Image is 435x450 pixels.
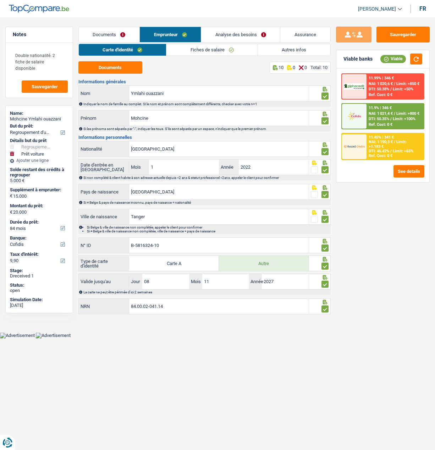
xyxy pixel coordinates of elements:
span: / [390,87,392,91]
input: Belgique [129,184,308,199]
div: 11.9% | 346 € [369,106,392,110]
h5: Notes [13,32,66,38]
span: / [394,140,395,144]
span: € [10,193,12,199]
div: Name: [10,111,68,116]
input: AAAA [239,159,309,175]
button: See details [393,165,424,178]
input: MM [202,274,249,289]
img: TopCompare Logo [9,5,69,13]
label: Banque: [10,235,67,241]
div: Ref. Cost: 0 € [369,92,392,97]
label: Taux d'intérêt: [10,252,67,257]
a: Documents [79,27,139,42]
label: N° ID [79,238,130,253]
input: 12.12.12-123.12 [129,299,308,314]
button: Documents [78,61,142,74]
div: 5.000 € [10,178,68,184]
span: / [394,111,395,116]
img: Record Credits [344,141,365,152]
span: Limit: >800 € [396,111,419,116]
input: Belgique [129,141,308,157]
button: Sauvegarder [376,27,430,43]
span: NAI: 1 021,4 € [369,111,393,116]
label: Nationalité [79,141,130,157]
span: Limit: <100% [393,117,415,121]
h3: Informations générales [78,79,331,84]
div: Viable banks [343,56,373,62]
span: Sauvegarder [32,84,58,89]
div: 11.99% | 346 € [369,76,394,80]
p: 0 [304,65,307,70]
a: [PERSON_NAME] [352,3,402,15]
h3: Informations personnelles [78,135,331,140]
label: Carte A [129,256,219,271]
div: Ref. Cost: 0 € [369,122,392,127]
label: Montant du prêt: [10,203,67,209]
label: Nom [79,86,130,101]
div: Si ≠ Belge & pays de naissance inconnu, pays de naisance = nationalité [83,201,330,204]
div: Détails but du prêt [10,138,68,144]
span: Limit: >850 € [396,81,419,86]
div: Stage: [10,268,68,274]
p: 0 [293,65,295,70]
input: AAAA [262,274,308,289]
span: DTI: 50.38% [369,87,389,91]
span: / [390,117,392,121]
label: Mois [129,159,149,175]
a: Assurance [280,27,330,42]
span: Limit: >1.183 € [369,140,407,149]
div: Solde restant des crédits à regrouper [10,167,68,178]
li: Si Belge & ville de naissance non complétée, appeler le client pour confirmer [87,225,330,229]
label: Année [219,159,239,175]
span: € [10,209,12,215]
span: NAI: 1 020,6 € [369,81,393,86]
a: Analyse des besoins [201,27,280,42]
div: Ref. Cost: 0 € [369,153,392,158]
label: Date d'entrée en [GEOGRAPHIC_DATA] [79,162,130,173]
button: Sauvegarder [22,80,68,93]
div: fr [419,5,426,12]
label: Ville de naissance [79,209,130,224]
label: NRN [79,299,130,314]
div: Status: [10,282,68,288]
div: La carte ne peut être périmée d'ici 2 semaines [83,290,330,294]
div: Total: 10 [310,65,327,70]
div: open [10,288,68,293]
label: Type de carte d'identité [79,258,130,269]
label: Durée du prêt: [10,219,67,225]
span: DTI: 50.35% [369,117,389,121]
span: Limit: <50% [393,87,413,91]
input: B-1234567-89 [129,238,308,253]
span: DTI: 46.42% [369,149,389,153]
li: Si ≠ Belge & ville de naissance non complétée, ville de naissance = pays de naissance [87,229,330,233]
label: Supplément à emprunter: [10,187,67,193]
div: Dreceived 1 [10,273,68,279]
span: [PERSON_NAME] [358,6,396,12]
div: Indiquer le nom de famille au complet. Si le nom et prénom sont complétement différents, checker ... [83,102,330,106]
img: AlphaCredit [344,83,365,90]
span: / [390,149,392,153]
p: 10 [279,65,283,70]
label: Mois [189,274,202,289]
label: Pays de naissance [79,184,130,199]
label: Prénom [79,111,130,126]
a: Carte d'identité [79,44,166,56]
label: But du prêt: [10,123,67,129]
a: Autres infos [258,44,330,56]
input: MM [149,159,219,175]
div: Viable [380,55,406,63]
span: NAI: 1 190,3 € [369,140,393,144]
label: Jour [129,274,142,289]
a: Fiches de salaire [166,44,258,56]
img: Cofidis [344,111,365,122]
span: Limit: <65% [393,149,413,153]
div: Ajouter une ligne [10,158,68,163]
div: Mohcine Ymlahi ouazzani [10,116,68,122]
a: Emprunteur [140,27,201,42]
input: JJ [142,274,189,289]
span: / [394,81,395,86]
label: Autre [219,256,309,271]
div: Simulation Date: [10,297,68,303]
label: Valide jusqu'au [79,276,130,287]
